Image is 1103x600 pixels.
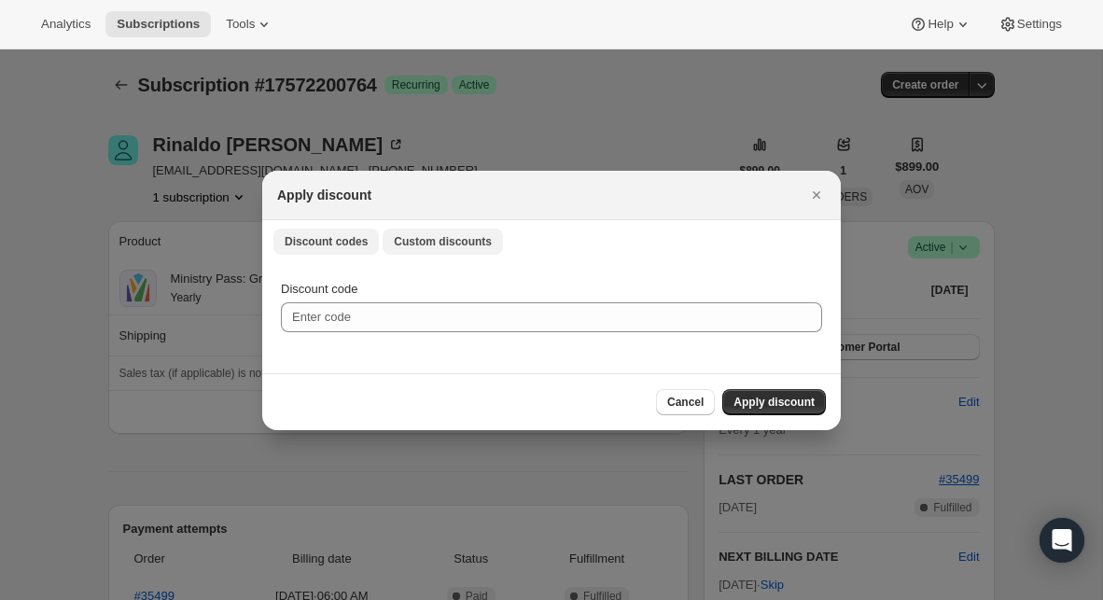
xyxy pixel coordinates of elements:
[928,17,953,32] span: Help
[41,17,91,32] span: Analytics
[226,17,255,32] span: Tools
[262,261,841,373] div: Discount codes
[383,229,503,255] button: Custom discounts
[1040,518,1084,563] div: Open Intercom Messenger
[285,234,368,249] span: Discount codes
[656,389,715,415] button: Cancel
[273,229,379,255] button: Discount codes
[394,234,492,249] span: Custom discounts
[117,17,200,32] span: Subscriptions
[987,11,1073,37] button: Settings
[898,11,983,37] button: Help
[105,11,211,37] button: Subscriptions
[277,186,371,204] h2: Apply discount
[803,182,830,208] button: Close
[722,389,826,415] button: Apply discount
[281,302,822,332] input: Enter code
[215,11,285,37] button: Tools
[1017,17,1062,32] span: Settings
[30,11,102,37] button: Analytics
[667,395,704,410] span: Cancel
[733,395,815,410] span: Apply discount
[281,282,357,296] span: Discount code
